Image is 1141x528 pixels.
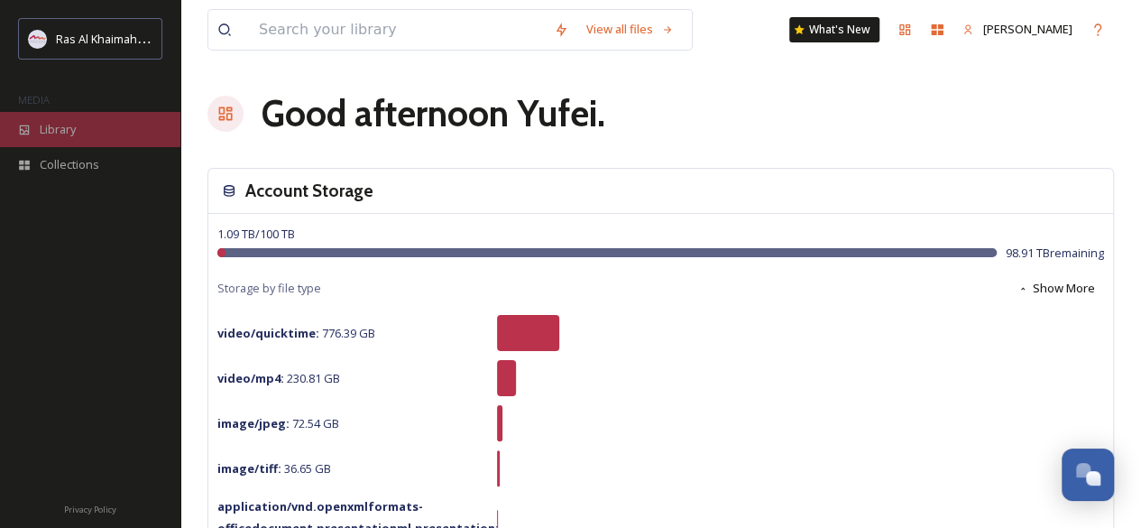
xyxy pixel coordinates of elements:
[1062,449,1114,501] button: Open Chat
[983,21,1072,37] span: [PERSON_NAME]
[40,121,76,138] span: Library
[789,17,879,42] a: What's New
[217,325,375,341] span: 776.39 GB
[18,93,50,107] span: MEDIA
[217,415,339,431] span: 72.54 GB
[262,87,605,141] h1: Good afternoon Yufei .
[953,12,1081,47] a: [PERSON_NAME]
[29,30,47,48] img: Logo_RAKTDA_RGB-01.png
[56,30,311,47] span: Ras Al Khaimah Tourism Development Authority
[217,415,290,431] strong: image/jpeg :
[1008,271,1104,306] button: Show More
[1006,245,1104,262] span: 98.91 TB remaining
[217,460,281,477] strong: image/tiff :
[217,370,284,386] strong: video/mp4 :
[217,370,340,386] span: 230.81 GB
[217,226,295,242] span: 1.09 TB / 100 TB
[217,460,331,477] span: 36.65 GB
[64,497,116,519] a: Privacy Policy
[245,178,373,204] h3: Account Storage
[40,156,99,173] span: Collections
[250,10,545,50] input: Search your library
[217,325,319,341] strong: video/quicktime :
[577,12,683,47] a: View all files
[217,280,321,297] span: Storage by file type
[64,504,116,515] span: Privacy Policy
